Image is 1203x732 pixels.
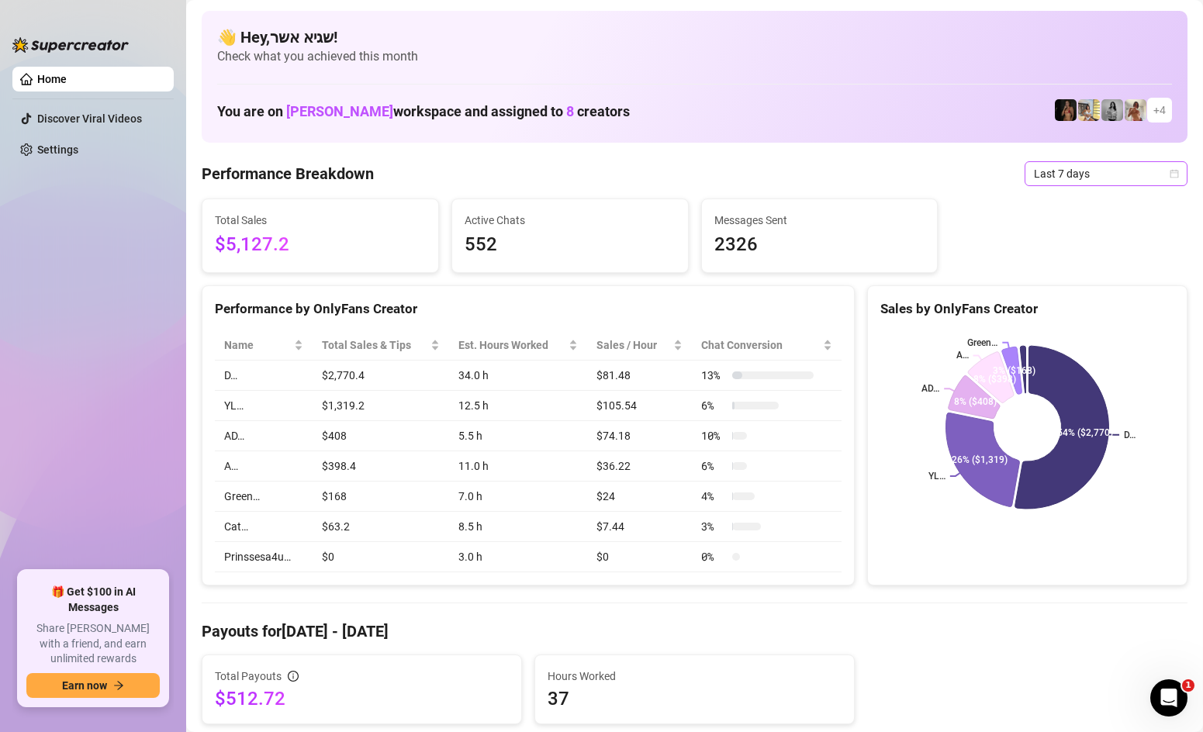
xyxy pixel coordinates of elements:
[313,361,450,391] td: $2,770.4
[202,163,374,185] h4: Performance Breakdown
[217,103,630,120] h1: You are on workspace and assigned to creators
[714,230,925,260] span: 2326
[880,299,1174,319] div: Sales by OnlyFans Creator
[313,482,450,512] td: $168
[37,73,67,85] a: Home
[701,518,726,535] span: 3 %
[313,421,450,451] td: $408
[701,337,820,354] span: Chat Conversion
[62,679,107,692] span: Earn now
[37,143,78,156] a: Settings
[12,37,129,53] img: logo-BBDzfeDw.svg
[701,548,726,565] span: 0 %
[286,103,393,119] span: [PERSON_NAME]
[449,391,587,421] td: 12.5 h
[1101,99,1123,121] img: A
[215,482,313,512] td: Green…
[215,668,282,685] span: Total Payouts
[1034,162,1178,185] span: Last 7 days
[313,512,450,542] td: $63.2
[322,337,428,354] span: Total Sales & Tips
[1055,99,1077,121] img: D
[587,330,692,361] th: Sales / Hour
[587,361,692,391] td: $81.48
[587,391,692,421] td: $105.54
[26,673,160,698] button: Earn nowarrow-right
[1150,679,1187,716] iframe: Intercom live chat
[596,337,670,354] span: Sales / Hour
[217,26,1172,48] h4: 👋 Hey, שגיא אשר !
[458,337,565,354] div: Est. Hours Worked
[113,680,124,691] span: arrow-right
[215,686,509,711] span: $512.72
[449,421,587,451] td: 5.5 h
[1170,169,1179,178] span: calendar
[215,212,426,229] span: Total Sales
[449,512,587,542] td: 8.5 h
[449,361,587,391] td: 34.0 h
[215,230,426,260] span: $5,127.2
[215,361,313,391] td: D…
[465,212,676,229] span: Active Chats
[217,48,1172,65] span: Check what you achieved this month
[921,383,939,394] text: AD…
[928,471,945,482] text: YL…
[202,620,1187,642] h4: Payouts for [DATE] - [DATE]
[956,350,969,361] text: A…
[701,488,726,505] span: 4 %
[587,421,692,451] td: $74.18
[587,482,692,512] td: $24
[215,421,313,451] td: AD…
[465,230,676,260] span: 552
[1125,99,1146,121] img: Green
[313,451,450,482] td: $398.4
[714,212,925,229] span: Messages Sent
[449,542,587,572] td: 3.0 h
[1078,99,1100,121] img: Prinssesa4u
[313,542,450,572] td: $0
[313,330,450,361] th: Total Sales & Tips
[701,457,726,475] span: 6 %
[1182,679,1194,692] span: 1
[26,585,160,615] span: 🎁 Get $100 in AI Messages
[701,397,726,414] span: 6 %
[215,299,842,319] div: Performance by OnlyFans Creator
[37,112,142,125] a: Discover Viral Videos
[215,512,313,542] td: Cat…
[587,512,692,542] td: $7.44
[449,482,587,512] td: 7.0 h
[215,330,313,361] th: Name
[449,451,587,482] td: 11.0 h
[701,427,726,444] span: 10 %
[967,337,997,348] text: Green…
[1153,102,1166,119] span: + 4
[224,337,291,354] span: Name
[566,103,574,119] span: 8
[26,621,160,667] span: Share [PERSON_NAME] with a friend, and earn unlimited rewards
[313,391,450,421] td: $1,319.2
[548,686,842,711] span: 37
[692,330,842,361] th: Chat Conversion
[1124,430,1136,440] text: D…
[587,451,692,482] td: $36.22
[587,542,692,572] td: $0
[548,668,842,685] span: Hours Worked
[288,671,299,682] span: info-circle
[701,367,726,384] span: 13 %
[215,391,313,421] td: YL…
[215,451,313,482] td: A…
[215,542,313,572] td: Prinssesa4u…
